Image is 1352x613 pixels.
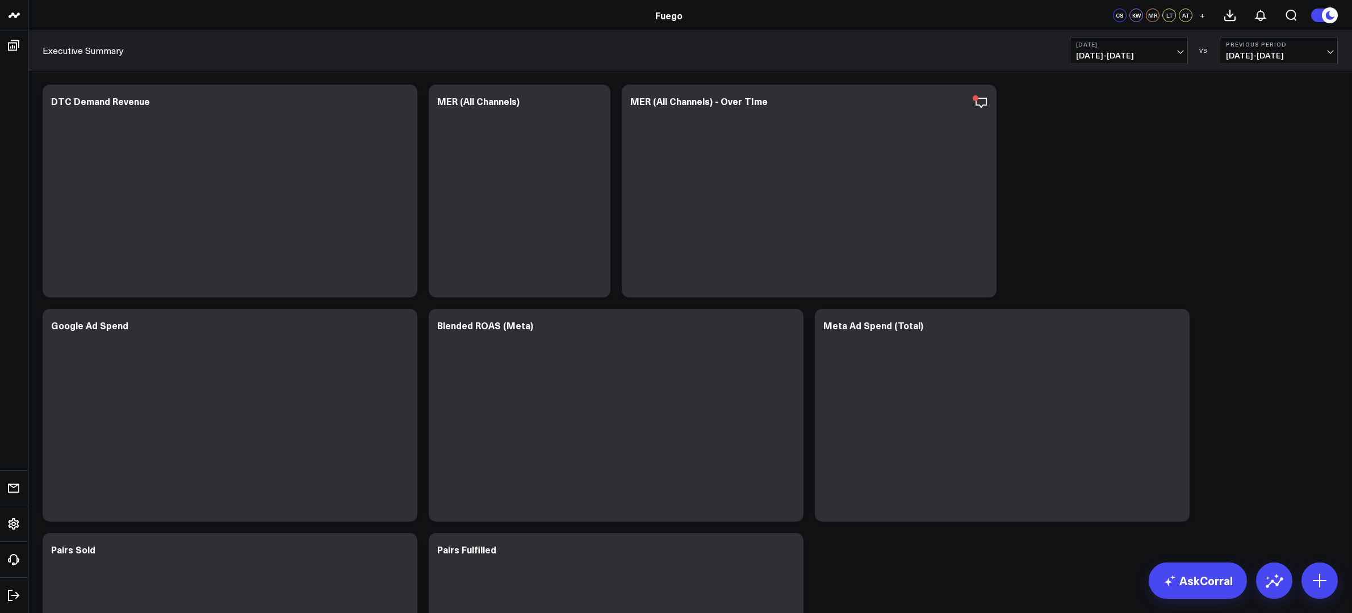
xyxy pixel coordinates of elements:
div: Blended ROAS (Meta) [437,319,533,331]
div: KW [1129,9,1143,22]
div: DTC Demand Revenue [51,95,150,107]
a: AskCorral [1149,562,1247,599]
span: + [1200,11,1205,19]
div: CS [1113,9,1127,22]
a: Executive Summary [43,44,124,57]
div: AT [1179,9,1192,22]
button: [DATE][DATE]-[DATE] [1070,37,1188,64]
div: Pairs Sold [51,543,95,556]
button: + [1195,9,1209,22]
span: [DATE] - [DATE] [1076,51,1182,60]
span: [DATE] - [DATE] [1226,51,1332,60]
b: Previous Period [1226,41,1332,48]
div: MR [1146,9,1160,22]
div: Google Ad Spend [51,319,128,331]
a: Fuego [655,9,683,22]
div: MER (All Channels) - Over TIme [630,95,768,107]
div: LT [1162,9,1176,22]
b: [DATE] [1076,41,1182,48]
div: Meta Ad Spend (Total) [823,319,923,331]
button: Previous Period[DATE]-[DATE] [1220,37,1338,64]
div: MER (All Channels) [437,95,520,107]
div: Pairs Fulfilled [437,543,496,556]
div: VS [1194,47,1214,54]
